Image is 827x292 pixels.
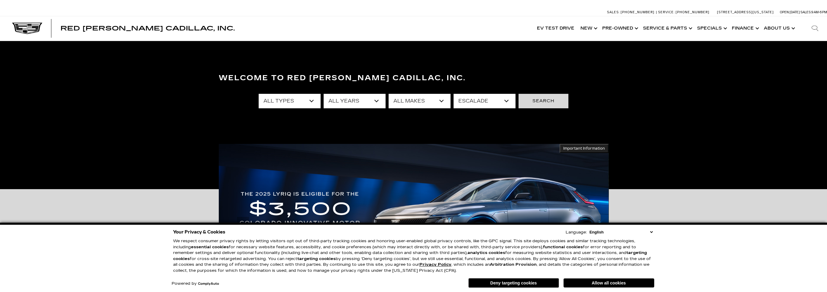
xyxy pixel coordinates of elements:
[560,144,609,153] button: Important Information
[780,10,800,14] span: Open [DATE]
[534,16,577,40] a: EV Test Drive
[518,94,568,108] button: Search
[658,10,675,14] span: Service:
[761,16,797,40] a: About Us
[219,72,609,84] h3: Welcome to Red [PERSON_NAME] Cadillac, Inc.
[324,94,386,108] select: Filter by year
[621,10,654,14] span: [PHONE_NUMBER]
[454,94,515,108] select: Filter by model
[578,217,590,235] div: Next
[800,10,811,14] span: Sales:
[490,262,537,267] strong: Arbitration Provision
[60,25,235,31] a: Red [PERSON_NAME] Cadillac, Inc.
[566,230,587,234] div: Language:
[676,10,709,14] span: [PHONE_NUMBER]
[694,16,729,40] a: Specials
[12,23,42,34] img: Cadillac Dark Logo with Cadillac White Text
[564,278,654,287] button: Allow all cookies
[656,11,711,14] a: Service: [PHONE_NUMBER]
[60,25,235,32] span: Red [PERSON_NAME] Cadillac, Inc.
[173,250,647,261] strong: targeting cookies
[468,278,559,288] button: Deny targeting cookies
[543,245,583,249] strong: functional cookies
[717,10,774,14] a: [STREET_ADDRESS][US_STATE]
[259,94,321,108] select: Filter by type
[172,282,219,286] div: Powered by
[607,11,656,14] a: Sales: [PHONE_NUMBER]
[419,262,451,267] u: Privacy Policy
[237,217,249,235] div: Previous
[389,94,451,108] select: Filter by make
[640,16,694,40] a: Service & Parts
[191,245,229,249] strong: essential cookies
[811,10,827,14] span: 9 AM-6 PM
[198,282,219,286] a: ComplyAuto
[563,146,605,151] span: Important Information
[803,16,827,40] div: Search
[297,256,336,261] strong: targeting cookies
[599,16,640,40] a: Pre-Owned
[729,16,761,40] a: Finance
[173,228,225,236] span: Your Privacy & Cookies
[577,16,599,40] a: New
[467,250,505,255] strong: analytics cookies
[607,10,620,14] span: Sales:
[173,238,654,274] p: We respect consumer privacy rights by letting visitors opt out of third-party tracking cookies an...
[588,229,654,235] select: Language Select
